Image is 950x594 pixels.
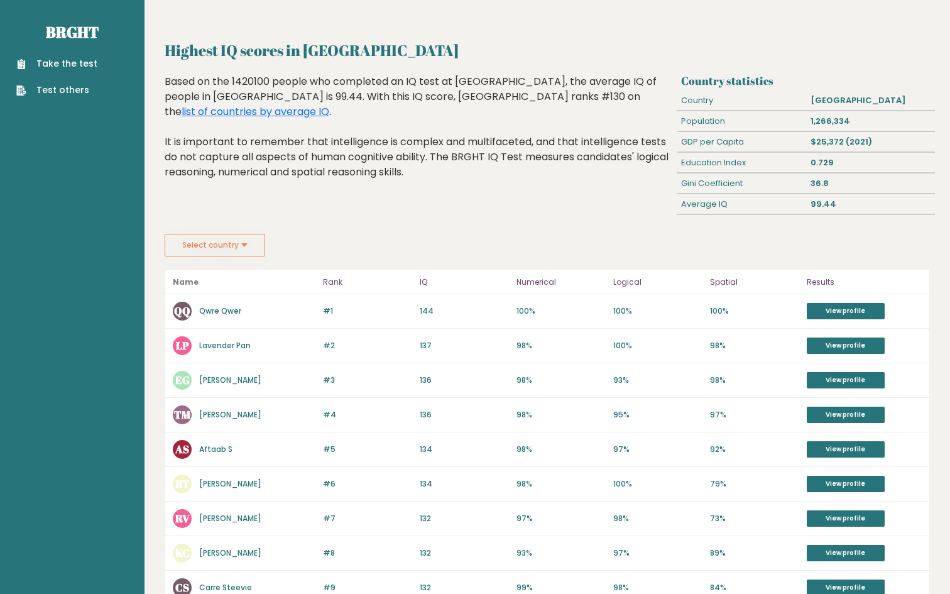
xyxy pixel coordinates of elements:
[323,478,412,490] p: #6
[516,478,606,490] p: 98%
[805,153,935,173] div: 0.729
[175,442,189,456] text: AS
[516,409,606,421] p: 98%
[199,582,252,593] a: Carre Steevie
[613,305,702,317] p: 100%
[323,582,412,593] p: #9
[175,476,190,491] text: RT
[420,340,509,351] p: 137
[420,582,509,593] p: 132
[165,74,672,199] div: Based on the 1420100 people who completed an IQ test at [GEOGRAPHIC_DATA], the average IQ of peop...
[807,545,885,561] a: View profile
[807,407,885,423] a: View profile
[807,441,885,458] a: View profile
[807,303,885,319] a: View profile
[613,513,702,524] p: 98%
[807,372,885,388] a: View profile
[420,444,509,455] p: 134
[16,57,97,70] a: Take the test
[323,340,412,351] p: #2
[805,111,935,131] div: 1,266,334
[681,74,930,87] h3: Country statistics
[710,547,799,559] p: 89%
[420,275,509,290] p: IQ
[323,547,412,559] p: #8
[805,132,935,152] div: $25,372 (2021)
[199,478,261,489] a: [PERSON_NAME]
[199,340,251,351] a: Lavender Pan
[710,444,799,455] p: 92%
[516,547,606,559] p: 93%
[807,275,922,290] p: Results
[176,338,189,353] text: LP
[710,513,799,524] p: 73%
[710,375,799,386] p: 98%
[199,547,261,558] a: [PERSON_NAME]
[182,104,329,119] a: list of countries by average IQ
[807,338,885,354] a: View profile
[173,277,199,287] b: Name
[677,153,806,173] div: Education Index
[420,409,509,421] p: 136
[516,340,606,351] p: 98%
[613,547,702,559] p: 97%
[677,194,806,214] div: Average IQ
[165,234,265,256] button: Select country
[807,510,885,527] a: View profile
[323,275,412,290] p: Rank
[199,375,261,385] a: [PERSON_NAME]
[613,444,702,455] p: 97%
[199,513,261,524] a: [PERSON_NAME]
[677,173,806,194] div: Gini Coefficient
[199,444,232,454] a: Aftaab S
[165,39,930,62] h2: Highest IQ scores in [GEOGRAPHIC_DATA]
[516,275,606,290] p: Numerical
[613,375,702,386] p: 93%
[613,582,702,593] p: 98%
[16,84,97,97] a: Test others
[710,409,799,421] p: 97%
[174,304,190,318] text: QQ
[613,478,702,490] p: 100%
[807,476,885,492] a: View profile
[175,373,190,387] text: EG
[710,340,799,351] p: 98%
[323,444,412,455] p: #5
[420,513,509,524] p: 132
[710,305,799,317] p: 100%
[420,478,509,490] p: 134
[677,91,806,111] div: Country
[805,91,935,111] div: [GEOGRAPHIC_DATA]
[175,546,190,560] text: KC
[420,547,509,559] p: 132
[516,375,606,386] p: 98%
[613,340,702,351] p: 100%
[710,478,799,490] p: 79%
[199,305,241,316] a: Qwre Qwer
[420,375,509,386] p: 136
[174,407,191,422] text: TM
[175,511,190,525] text: RV
[710,582,799,593] p: 84%
[710,275,799,290] p: Spatial
[323,513,412,524] p: #7
[516,444,606,455] p: 98%
[516,582,606,593] p: 99%
[323,375,412,386] p: #3
[323,305,412,317] p: #1
[420,305,509,317] p: 144
[516,305,606,317] p: 100%
[613,275,702,290] p: Logical
[613,409,702,421] p: 95%
[805,194,935,214] div: 99.44
[805,173,935,194] div: 36.8
[677,111,806,131] div: Population
[46,22,99,42] a: Brght
[516,513,606,524] p: 97%
[323,409,412,421] p: #4
[677,132,806,152] div: GDP per Capita
[199,409,261,420] a: [PERSON_NAME]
